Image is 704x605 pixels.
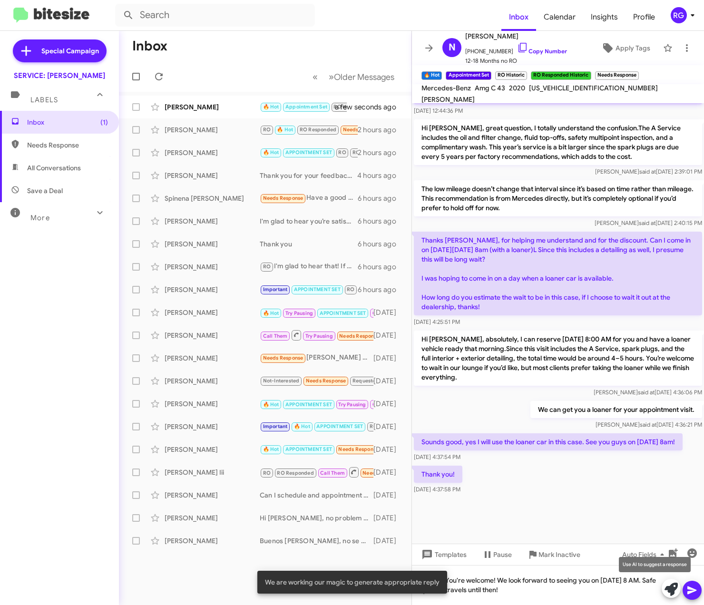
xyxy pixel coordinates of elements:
[370,423,398,429] span: RO Historic
[465,30,567,42] span: [PERSON_NAME]
[465,42,567,56] span: [PHONE_NUMBER]
[493,546,512,563] span: Pause
[165,353,260,363] div: [PERSON_NAME]
[640,421,656,428] span: said at
[536,3,583,31] span: Calendar
[414,331,702,386] p: Hi [PERSON_NAME], absolutely, I can reserve [DATE] 8:00 AM for you and have a loaner vehicle read...
[165,513,260,523] div: [PERSON_NAME]
[165,376,260,386] div: [PERSON_NAME]
[357,171,404,180] div: 4 hours ago
[263,333,288,339] span: Call Them
[414,119,702,165] p: Hi [PERSON_NAME], great question, I totally understand the confusion.The A Service includes the o...
[414,433,683,450] p: Sounds good, yes I will use the loaner car in this case. See you guys on [DATE] 8am!
[263,127,271,133] span: RO
[596,421,702,428] span: [PERSON_NAME] [DATE] 4:36:21 PM
[285,149,332,156] span: APPOINTMENT SET
[260,490,373,500] div: Can I schedule and appointment for you?
[263,286,288,293] span: Important
[260,239,358,249] div: Thank you
[165,262,260,272] div: [PERSON_NAME]
[358,148,404,157] div: 2 hours ago
[165,308,260,317] div: [PERSON_NAME]
[362,470,403,476] span: Needs Response
[260,124,358,135] div: Got it. What kind of tires are they?
[421,84,471,92] span: Mercedes-Benz
[263,378,300,384] span: Not-Interested
[263,310,279,316] span: 🔥 Hot
[263,149,279,156] span: 🔥 Hot
[639,219,655,226] span: said at
[465,56,567,66] span: 12-18 Months no RO
[294,423,310,429] span: 🔥 Hot
[263,423,288,429] span: Important
[583,3,626,31] a: Insights
[260,375,373,386] div: Hello, [PERSON_NAME]. I was dissatisfied with the service. 1. The code for the problem that was f...
[300,127,336,133] span: RO Responded
[352,149,389,156] span: RO Responded
[421,95,475,104] span: [PERSON_NAME]
[260,444,373,455] div: [PERSON_NAME], my tire light is on however the tire pressure is correct. Can I turn it off?
[372,310,397,316] span: Call Them
[358,285,404,294] div: 6 hours ago
[165,171,260,180] div: [PERSON_NAME]
[509,84,525,92] span: 2020
[638,389,655,396] span: said at
[14,71,105,80] div: SERVICE: [PERSON_NAME]
[165,194,260,203] div: Spinena [PERSON_NAME]
[595,219,702,226] span: [PERSON_NAME] [DATE] 2:40:15 PM
[263,195,303,201] span: Needs Response
[495,71,527,80] small: RO Historic
[595,71,639,80] small: Needs Response
[529,84,658,92] span: [US_VEHICLE_IDENTIFICATION_NUMBER]
[316,423,363,429] span: APPOINTMENT SET
[260,329,373,341] div: Hi yes it was good. They do need to issue a credit for a service that I was billed for that they ...
[260,421,373,432] div: I understand. Let me know if you change your mind or if there's anything else I can assist you wi...
[263,263,271,270] span: RO
[263,104,279,110] span: 🔥 Hot
[27,140,108,150] span: Needs Response
[165,102,260,112] div: [PERSON_NAME]
[373,399,404,409] div: [DATE]
[132,39,167,54] h1: Inbox
[165,331,260,340] div: [PERSON_NAME]
[358,125,404,135] div: 2 hours ago
[265,577,440,587] span: We are working our magic to generate appropriate reply
[358,194,404,203] div: 6 hours ago
[277,470,313,476] span: RO Responded
[260,261,358,272] div: I'm glad to hear that! If you need to schedule your next service or have any questions, feel free...
[263,446,279,452] span: 🔥 Hot
[285,401,332,408] span: APPOINTMENT SET
[358,239,404,249] div: 6 hours ago
[305,333,333,339] span: Try Pausing
[531,71,591,80] small: RO Responded Historic
[538,546,580,563] span: Mark Inactive
[329,71,334,83] span: »
[165,148,260,157] div: [PERSON_NAME]
[260,284,358,295] div: Hi [PERSON_NAME], thank you for your feedback. I’m sorry to hear about the issues you’ve experien...
[626,3,663,31] span: Profile
[165,536,260,546] div: [PERSON_NAME]
[320,470,345,476] span: Call Them
[41,46,99,56] span: Special Campaign
[165,125,260,135] div: [PERSON_NAME]
[373,422,404,431] div: [DATE]
[27,186,63,195] span: Save a Deal
[165,216,260,226] div: [PERSON_NAME]
[263,355,303,361] span: Needs Response
[165,399,260,409] div: [PERSON_NAME]
[639,168,656,175] span: said at
[260,147,358,158] div: You're welcome! We're glad to hear that you had an excellent experience. If you need any further ...
[358,216,404,226] div: 6 hours ago
[373,308,404,317] div: [DATE]
[260,171,357,180] div: Thank you for your feedback! If you need any future maintenance or repairs, feel free to reach ou...
[373,445,404,454] div: [DATE]
[260,216,358,226] div: I'm glad to hear you’re satisfied! If you need any future maintenance or repairs, feel free to re...
[260,306,373,318] div: Honestly no it's always something that needs to be done I was going to see if it can be traded in
[414,107,463,114] span: [DATE] 12:44:36 PM
[501,3,536,31] a: Inbox
[338,149,346,156] span: RO
[671,7,687,23] div: RG
[323,67,400,87] button: Next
